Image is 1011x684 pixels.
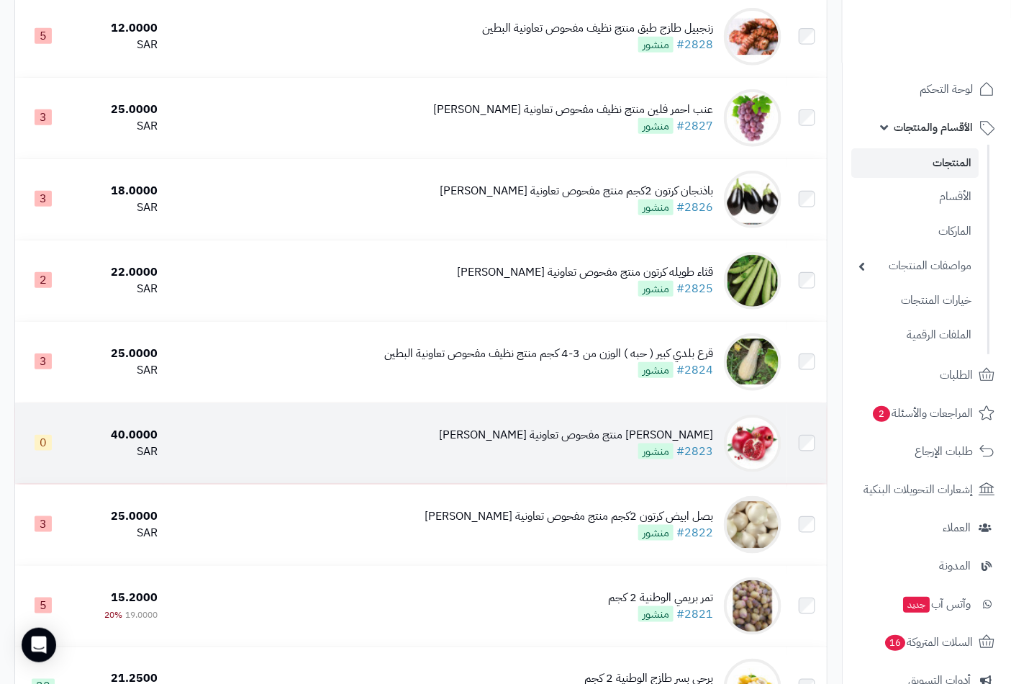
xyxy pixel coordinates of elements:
span: السلات المتروكة [884,632,973,652]
div: SAR [78,362,158,379]
span: وآتس آب [902,594,971,614]
img: باذنجان كرتون 2كجم منتج مفحوص تعاونية الباطين [724,171,781,228]
a: وآتس آبجديد [851,587,1002,621]
div: 22.0000 [78,264,158,281]
span: 15.2000 [111,589,158,606]
div: 25.0000 [78,346,158,362]
span: الطلبات [940,365,973,385]
span: إشعارات التحويلات البنكية [863,480,973,500]
div: SAR [78,525,158,541]
span: 2 [35,272,52,288]
span: 3 [35,354,52,369]
span: 16 [885,635,905,651]
span: منشور [638,199,674,215]
span: منشور [638,281,674,297]
span: 5 [35,28,52,44]
span: 20% [104,608,122,621]
div: قثاء طويله كرتون منتج مفحوص تعاونية [PERSON_NAME] [457,264,713,281]
a: #2825 [676,280,713,297]
img: قثاء طويله كرتون منتج مفحوص تعاونية الباطين [724,252,781,310]
span: منشور [638,606,674,622]
div: 25.0000 [78,508,158,525]
a: #2827 [676,117,713,135]
div: SAR [78,444,158,460]
span: 3 [35,516,52,532]
span: العملاء [943,518,971,538]
img: تمر بريمي الوطنية 2 كجم [724,577,781,635]
div: 25.0000 [78,102,158,118]
a: الطلبات [851,358,1002,392]
span: منشور [638,362,674,378]
a: الملفات الرقمية [851,320,979,351]
div: SAR [78,37,158,53]
a: لوحة التحكم [851,72,1002,107]
a: #2828 [676,36,713,53]
span: منشور [638,444,674,459]
span: منشور [638,37,674,53]
div: SAR [78,281,158,297]
a: مواصفات المنتجات [851,251,979,282]
a: المراجعات والأسئلة2 [851,396,1002,431]
span: طلبات الإرجاع [915,441,973,462]
img: بصل ابيض كرتون 2كجم منتج مفحوص تعاونية الباطين [724,496,781,554]
img: زنجبيل طازج طبق منتج نظيف مفحوص تعاونية البطين [724,8,781,66]
a: المدونة [851,549,1002,583]
div: عنب احمر فلين منتج نظيف مفحوص تعاونية [PERSON_NAME] [433,102,713,118]
a: #2823 [676,443,713,460]
span: المدونة [939,556,971,576]
a: #2821 [676,606,713,623]
div: 12.0000 [78,20,158,37]
span: 3 [35,191,52,207]
span: جديد [903,597,930,613]
div: تمر بريمي الوطنية 2 كجم [608,590,713,606]
span: 0 [35,435,52,451]
span: الأقسام والمنتجات [894,117,973,138]
div: Open Intercom Messenger [22,628,56,662]
div: SAR [78,199,158,216]
a: المنتجات [851,148,979,178]
img: رومان كرتون منتج مفحوص تعاونية الباطين [724,415,781,472]
span: المراجعات والأسئلة [871,403,973,423]
span: لوحة التحكم [920,79,973,99]
div: زنجبيل طازج طبق منتج نظيف مفحوص تعاونية البطين [482,20,713,37]
div: 40.0000 [78,427,158,444]
a: طلبات الإرجاع [851,434,1002,469]
span: 5 [35,598,52,613]
div: 18.0000 [78,183,158,199]
div: SAR [78,118,158,135]
div: باذنجان كرتون 2كجم منتج مفحوص تعاونية [PERSON_NAME] [440,183,713,199]
span: 3 [35,109,52,125]
a: السلات المتروكة16 [851,625,1002,660]
a: #2822 [676,524,713,541]
a: الماركات [851,216,979,247]
span: منشور [638,525,674,541]
img: قرع بلدي كبير ( حبه ) الوزن من 3-4 كجم منتج نظيف مفحوص تعاونية البطين [724,333,781,391]
a: إشعارات التحويلات البنكية [851,472,1002,507]
div: بصل ابيض كرتون 2كجم منتج مفحوص تعاونية [PERSON_NAME] [425,508,713,525]
span: 19.0000 [125,608,158,621]
img: عنب احمر فلين منتج نظيف مفحوص تعاونية الباطين [724,89,781,147]
a: #2826 [676,199,713,216]
a: الأقسام [851,181,979,212]
div: قرع بلدي كبير ( حبه ) الوزن من 3-4 كجم منتج نظيف مفحوص تعاونية البطين [384,346,713,362]
span: 2 [873,406,890,422]
span: منشور [638,118,674,134]
a: #2824 [676,361,713,379]
a: خيارات المنتجات [851,285,979,316]
div: [PERSON_NAME] منتج مفحوص تعاونية [PERSON_NAME] [439,427,713,444]
a: العملاء [851,510,1002,545]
